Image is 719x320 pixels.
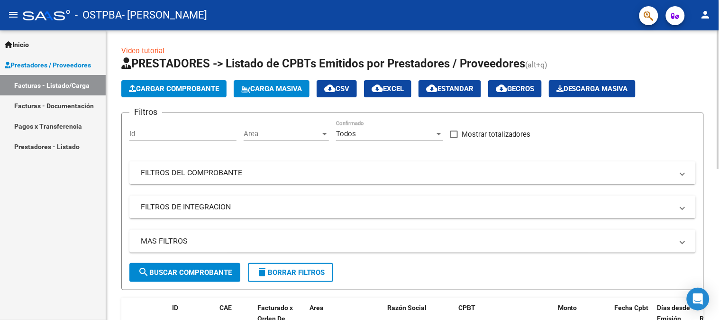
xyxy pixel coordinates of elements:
mat-panel-title: FILTROS DE INTEGRACION [141,202,673,212]
mat-icon: cloud_download [324,83,336,94]
mat-icon: menu [8,9,19,20]
mat-expansion-panel-header: FILTROS DE INTEGRACION [129,196,696,218]
span: - [PERSON_NAME] [122,5,207,26]
button: EXCEL [364,80,411,97]
mat-icon: search [138,266,149,278]
span: Mostrar totalizadores [462,129,530,140]
span: (alt+q) [525,60,547,69]
mat-icon: cloud_download [372,83,383,94]
span: Area [244,130,320,138]
mat-panel-title: MAS FILTROS [141,236,673,246]
div: Open Intercom Messenger [687,288,710,311]
span: ID [172,304,178,311]
mat-expansion-panel-header: FILTROS DEL COMPROBANTE [129,161,696,184]
span: Cargar Comprobante [129,85,219,93]
app-download-masive: Descarga masiva de comprobantes (adjuntos) [549,80,636,97]
mat-icon: person [700,9,711,20]
button: Carga Masiva [234,80,309,97]
span: Gecros [496,85,534,93]
mat-icon: delete [256,266,268,278]
button: Descarga Masiva [549,80,636,97]
button: Buscar Comprobante [129,263,240,282]
button: Gecros [488,80,542,97]
a: Video tutorial [121,47,164,55]
span: Razón Social [387,304,427,311]
span: Buscar Comprobante [138,268,232,277]
button: Borrar Filtros [248,263,333,282]
span: EXCEL [372,85,404,93]
button: Cargar Comprobante [121,80,227,97]
mat-icon: cloud_download [496,83,507,94]
span: PRESTADORES -> Listado de CPBTs Emitidos por Prestadores / Proveedores [121,57,525,70]
span: CSV [324,85,349,93]
span: - OSTPBA [75,5,122,26]
span: Borrar Filtros [256,268,325,277]
span: Todos [336,130,356,138]
span: Estandar [426,85,473,93]
mat-icon: cloud_download [426,83,437,94]
span: Fecha Cpbt [615,304,649,311]
button: CSV [317,80,357,97]
span: Carga Masiva [241,85,302,93]
span: Descarga Masiva [556,85,628,93]
span: Inicio [5,39,29,50]
h3: Filtros [129,105,162,119]
span: Monto [558,304,577,311]
span: Prestadores / Proveedores [5,60,91,70]
mat-panel-title: FILTROS DEL COMPROBANTE [141,168,673,178]
mat-expansion-panel-header: MAS FILTROS [129,230,696,253]
button: Estandar [419,80,481,97]
span: Area [309,304,324,311]
span: CPBT [458,304,475,311]
span: CAE [219,304,232,311]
